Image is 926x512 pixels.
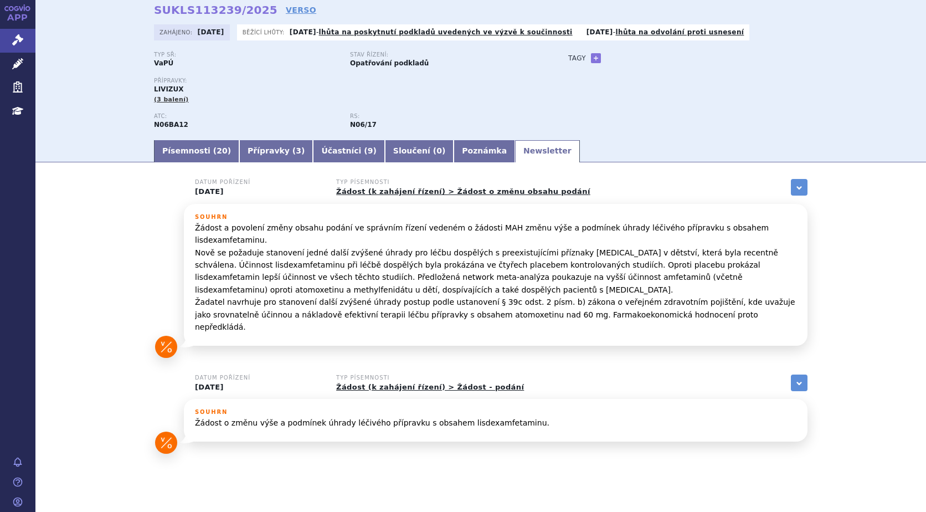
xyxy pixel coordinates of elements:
strong: lisdexamfetamin [350,121,377,129]
a: Žádost (k zahájení řízení) > Žádost - podání [336,383,524,391]
strong: [DATE] [198,28,224,36]
span: 0 [436,146,442,155]
p: ATC: [154,113,339,120]
span: (3 balení) [154,96,189,103]
p: Žádost a povolení změny obsahu podání ve správním řízení vedeném o žádosti MAH změnu výše a podmí... [195,222,796,334]
h3: Datum pořízení [195,375,322,381]
p: - [587,28,744,37]
p: Stav řízení: [350,52,535,58]
h3: Datum pořízení [195,179,322,186]
p: Přípravky: [154,78,546,84]
p: Typ SŘ: [154,52,339,58]
p: RS: [350,113,535,120]
a: Sloučení (0) [385,140,454,162]
strong: [DATE] [290,28,316,36]
h3: Souhrn [195,214,796,221]
span: 3 [296,146,301,155]
a: Přípravky (3) [239,140,313,162]
h3: Typ písemnosti [336,179,590,186]
a: lhůta na poskytnutí podkladů uvedených ve výzvě k součinnosti [319,28,573,36]
a: Žádost (k zahájení řízení) > Žádost o změnu obsahu podání [336,187,590,196]
a: zobrazit vše [791,375,807,391]
a: Písemnosti (20) [154,140,239,162]
p: [DATE] [195,383,322,392]
a: VERSO [286,4,316,16]
span: LIVIZUX [154,85,184,93]
h3: Typ písemnosti [336,375,524,381]
span: 20 [217,146,227,155]
a: lhůta na odvolání proti usnesení [615,28,744,36]
span: 9 [368,146,373,155]
h3: Souhrn [195,409,796,416]
strong: VaPÚ [154,59,173,67]
span: Zahájeno: [160,28,194,37]
h3: Tagy [568,52,586,65]
a: Newsletter [515,140,580,162]
a: + [591,53,601,63]
strong: [DATE] [587,28,613,36]
span: Běžící lhůty: [243,28,287,37]
a: Poznámka [454,140,515,162]
a: Účastníci (9) [313,140,384,162]
a: zobrazit vše [791,179,807,196]
strong: Opatřování podkladů [350,59,429,67]
p: [DATE] [195,187,322,196]
p: Žádost o změnu výše a podmínek úhrady léčivého přípravku s obsahem lisdexamfetaminu. [195,417,796,429]
p: - [290,28,573,37]
strong: LISDEXAMFETAMIN [154,121,188,129]
strong: SUKLS113239/2025 [154,3,277,17]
